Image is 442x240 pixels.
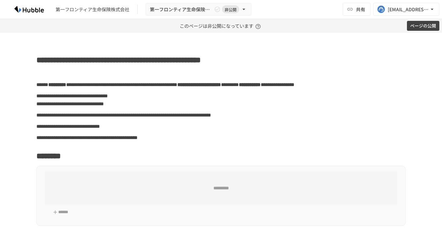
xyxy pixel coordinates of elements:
[8,4,50,15] img: HzDRNkGCf7KYO4GfwKnzITak6oVsp5RHeZBEM1dQFiQ
[388,5,429,14] div: [EMAIL_ADDRESS][DOMAIN_NAME]
[146,3,251,16] button: 第一フロンティア生命保険株式会社様×Hubble miniトライアル導入資料非公開
[356,6,365,13] span: 共有
[407,21,439,31] button: ページの公開
[150,5,213,14] span: 第一フロンティア生命保険株式会社様×Hubble miniトライアル導入資料
[180,19,263,33] p: このページは非公開になっています
[343,3,371,16] button: 共有
[373,3,439,16] button: [EMAIL_ADDRESS][DOMAIN_NAME]
[222,6,239,13] span: 非公開
[56,6,129,13] div: 第一フロンティア生命保険株式会社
